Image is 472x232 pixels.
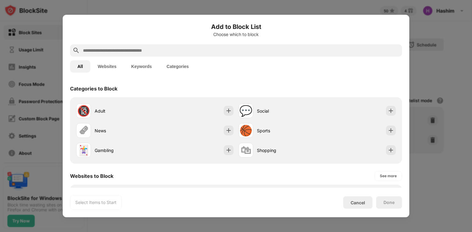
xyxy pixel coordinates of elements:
h6: Add to Block List [70,22,402,31]
div: 🛍 [241,144,251,157]
div: 🗞 [78,124,89,137]
button: Categories [159,60,196,73]
div: News [95,127,155,134]
button: All [70,60,90,73]
div: Sports [257,127,317,134]
div: 🏀 [239,124,252,137]
div: Select Items to Start [75,199,116,206]
div: 🔞 [77,105,90,117]
div: Categories to Block [70,86,117,92]
img: search.svg [73,47,80,54]
div: 🃏 [77,144,90,157]
div: Shopping [257,147,317,154]
button: Keywords [124,60,159,73]
button: Websites [90,60,124,73]
div: Adult [95,108,155,114]
div: Choose which to block [70,32,402,37]
div: 💬 [239,105,252,117]
div: Gambling [95,147,155,154]
div: Social [257,108,317,114]
div: See more [380,173,397,179]
div: Cancel [351,200,365,205]
div: Done [383,200,395,205]
div: Websites to Block [70,173,113,179]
